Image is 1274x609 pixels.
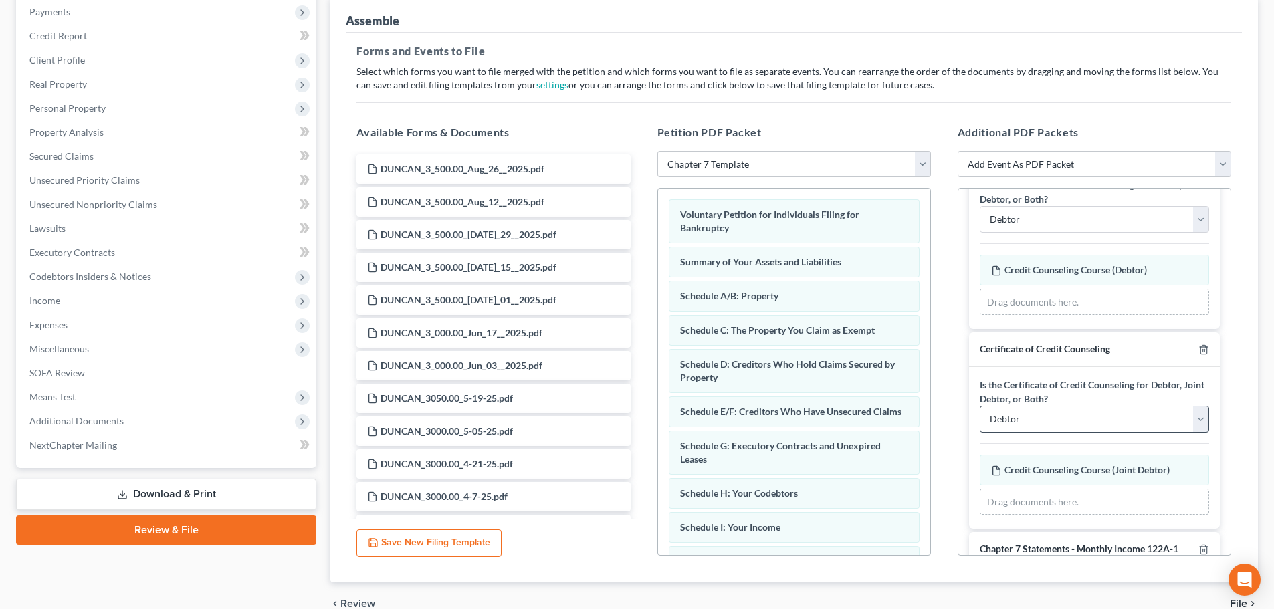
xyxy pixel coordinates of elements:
span: Summary of Your Assets and Liabilities [680,256,841,267]
span: Miscellaneous [29,343,89,354]
span: Unsecured Priority Claims [29,174,140,186]
span: Schedule E/F: Creditors Who Have Unsecured Claims [680,406,901,417]
span: Voluntary Petition for Individuals Filing for Bankruptcy [680,209,859,233]
span: Schedule A/B: Property [680,290,778,301]
a: Credit Report [19,24,316,48]
h5: Additional PDF Packets [958,124,1231,140]
i: chevron_left [330,598,340,609]
span: File [1230,598,1247,609]
h5: Forms and Events to File [356,43,1231,59]
span: Review [340,598,375,609]
span: SOFA Review [29,367,85,378]
button: chevron_left Review [330,598,389,609]
label: Is the Certificate of Credit Counseling for Debtor, Joint Debtor, or Both? [980,178,1209,206]
span: Secured Claims [29,150,94,162]
a: Executory Contracts [19,241,316,265]
span: Schedule G: Executory Contracts and Unexpired Leases [680,440,881,465]
span: Lawsuits [29,223,66,234]
span: NextChapter Mailing [29,439,117,451]
span: Schedule C: The Property You Claim as Exempt [680,324,875,336]
a: Property Analysis [19,120,316,144]
div: Open Intercom Messenger [1229,564,1261,596]
span: Schedule D: Creditors Who Hold Claims Secured by Property [680,358,895,383]
span: Executory Contracts [29,247,115,258]
a: Unsecured Priority Claims [19,168,316,193]
span: Credit Report [29,30,87,41]
span: DUNCAN_3_000.00_Jun_03__2025.pdf [381,360,542,371]
span: Real Property [29,78,87,90]
span: Chapter 7 Statements - Monthly Income 122A-1 and Exemption of Abuse 122A-1 Supp [980,543,1178,567]
span: DUNCAN_3_500.00_[DATE]_15__2025.pdf [381,261,556,273]
div: Drag documents here. [980,289,1209,316]
span: DUNCAN_3050.00_5-19-25.pdf [381,392,513,404]
span: Additional Documents [29,415,124,427]
a: settings [536,79,568,90]
a: Secured Claims [19,144,316,168]
span: Expenses [29,319,68,330]
div: Drag documents here. [980,489,1209,515]
button: Save New Filing Template [356,529,502,558]
a: NextChapter Mailing [19,433,316,457]
a: Download & Print [16,479,316,510]
a: Review & File [16,515,316,545]
span: DUNCAN_3_000.00_Jun_17__2025.pdf [381,327,542,338]
span: DUNCAN_3000.00_4-21-25.pdf [381,458,513,469]
a: SOFA Review [19,361,316,385]
label: Is the Certificate of Credit Counseling for Debtor, Joint Debtor, or Both? [980,378,1209,406]
span: Client Profile [29,54,85,66]
span: Certificate of Credit Counseling [980,343,1110,354]
span: Credit Counseling Course (Debtor) [1004,264,1147,275]
span: DUNCAN_3_500.00_Aug_12__2025.pdf [381,196,544,207]
span: Schedule I: Your Income [680,521,780,533]
span: DUNCAN_3000.00_5-05-25.pdf [381,425,513,437]
span: DUNCAN_3000.00_4-7-25.pdf [381,491,508,502]
a: Lawsuits [19,217,316,241]
span: Means Test [29,391,76,402]
span: DUNCAN_3_500.00_Aug_26__2025.pdf [381,163,544,174]
i: chevron_right [1247,598,1258,609]
span: Property Analysis [29,126,104,138]
h5: Available Forms & Documents [356,124,630,140]
span: DUNCAN_3_500.00_[DATE]_29__2025.pdf [381,229,556,240]
span: Income [29,295,60,306]
a: Unsecured Nonpriority Claims [19,193,316,217]
span: DUNCAN_3_500.00_[DATE]_01__2025.pdf [381,294,556,306]
span: Unsecured Nonpriority Claims [29,199,157,210]
span: Petition PDF Packet [657,126,762,138]
span: Credit Counseling Course (Joint Debtor) [1004,464,1170,475]
p: Select which forms you want to file merged with the petition and which forms you want to file as ... [356,65,1231,92]
span: Personal Property [29,102,106,114]
span: Payments [29,6,70,17]
div: Assemble [346,13,399,29]
span: Schedule H: Your Codebtors [680,487,798,499]
span: Codebtors Insiders & Notices [29,271,151,282]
